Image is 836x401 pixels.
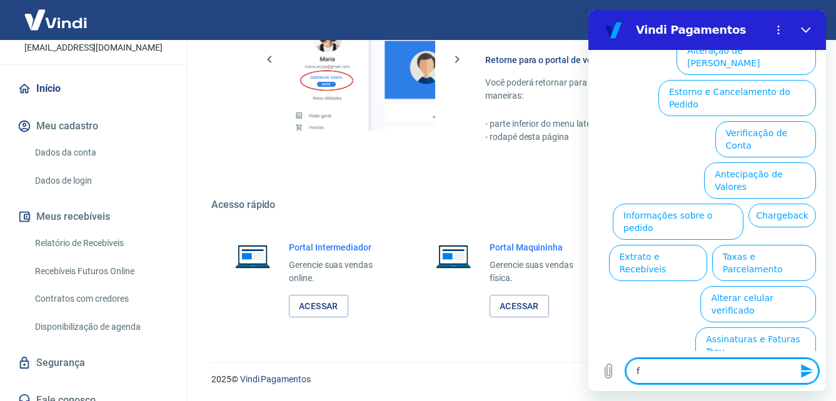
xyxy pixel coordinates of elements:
[490,241,590,254] h6: Portal Maquininha
[30,286,172,312] a: Contratos com credores
[226,241,279,271] img: Imagem de um notebook aberto
[289,295,348,318] a: Acessar
[211,373,806,386] p: 2025 ©
[240,374,311,384] a: Vindi Pagamentos
[30,314,172,340] a: Disponibilização de agenda
[30,230,172,256] a: Relatório de Recebíveis
[427,241,480,271] img: Imagem de um notebook aberto
[588,10,826,391] iframe: Janela de mensagens
[15,203,172,230] button: Meus recebíveis
[15,112,172,140] button: Meu cadastro
[15,349,172,377] a: Segurança
[485,131,776,144] p: - rodapé desta página
[30,259,172,284] a: Recebíveis Futuros Online
[30,140,172,166] a: Dados da conta
[211,199,806,211] h5: Acesso rápido
[289,241,390,254] h6: Portal Intermediador
[485,54,776,66] h6: Retorne para o portal de vendas
[15,1,96,39] img: Vindi
[289,259,390,285] p: Gerencie suas vendas online.
[24,41,163,54] p: [EMAIL_ADDRESS][DOMAIN_NAME]
[490,259,590,285] p: Gerencie suas vendas física.
[490,295,549,318] a: Acessar
[485,117,776,131] p: - parte inferior do menu lateral
[485,76,776,102] p: Você poderá retornar para o portal de vendas através das seguintes maneiras:
[776,9,821,32] button: Sair
[15,75,172,102] a: Início
[30,168,172,194] a: Dados de login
